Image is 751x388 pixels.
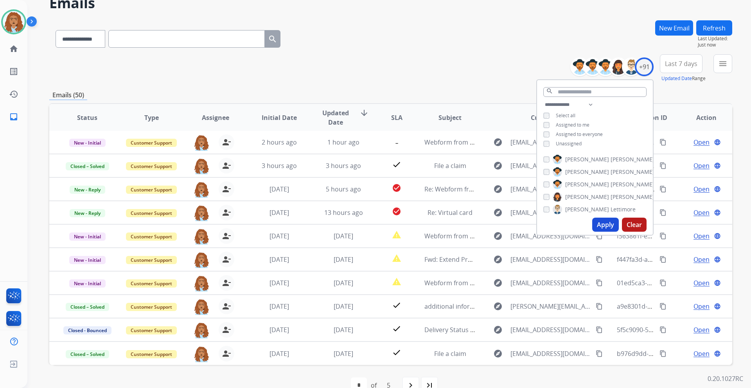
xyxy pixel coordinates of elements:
[596,303,603,310] mat-icon: content_copy
[69,139,106,147] span: New - Initial
[708,374,743,383] p: 0.20.1027RC
[359,108,369,118] mat-icon: arrow_downward
[324,208,363,217] span: 13 hours ago
[617,279,731,287] span: 01ed5ca3-d35f-42a7-ae4f-6558f170f16a
[434,349,466,358] span: File a claim
[510,138,591,147] span: [EMAIL_ADDRESS][DOMAIN_NAME]
[698,42,732,48] span: Just now
[510,302,591,311] span: [PERSON_NAME][EMAIL_ADDRESS][DOMAIN_NAME]
[326,185,361,193] span: 5 hours ago
[510,161,591,170] span: [EMAIL_ADDRESS][DOMAIN_NAME]
[269,302,289,311] span: [DATE]
[126,186,177,194] span: Customer Support
[222,278,231,288] mat-icon: person_remove
[392,324,401,333] mat-icon: check
[392,207,401,216] mat-icon: check_circle
[424,302,491,311] span: additional information
[493,349,503,358] mat-icon: explore
[9,67,18,76] mat-icon: list_alt
[611,181,654,188] span: [PERSON_NAME]
[668,104,732,131] th: Action
[617,255,731,264] span: f447fa3d-ab0f-49ff-9859-25921e6de7cb
[222,161,231,170] mat-icon: person_remove
[714,139,721,146] mat-icon: language
[434,161,466,170] span: File a claim
[424,325,530,334] span: Delivery Status Notification (Failure)
[222,208,231,217] mat-icon: person_remove
[659,279,667,286] mat-icon: content_copy
[493,255,503,264] mat-icon: explore
[635,57,654,76] div: +91
[694,184,710,194] span: Open
[493,325,503,334] mat-icon: explore
[556,122,589,128] span: Assigned to me
[222,231,231,241] mat-icon: person_remove
[392,348,401,357] mat-icon: check
[611,168,654,176] span: [PERSON_NAME]
[714,209,721,216] mat-icon: language
[617,302,738,311] span: a9e8301d-6911-4934-b158-c644decd7143
[222,349,231,358] mat-icon: person_remove
[194,134,209,151] img: agent-avatar
[694,278,710,288] span: Open
[269,349,289,358] span: [DATE]
[493,278,503,288] mat-icon: explore
[70,186,105,194] span: New - Reply
[714,303,721,310] mat-icon: language
[269,185,289,193] span: [DATE]
[596,232,603,240] mat-icon: content_copy
[617,349,737,358] span: b976d9dd-3381-4241-a5de-60820a66f3c6
[126,256,177,264] span: Customer Support
[424,138,602,147] span: Webform from [EMAIL_ADDRESS][DOMAIN_NAME] on [DATE]
[694,161,710,170] span: Open
[126,326,177,334] span: Customer Support
[714,232,721,240] mat-icon: language
[698,36,732,42] span: Last Updated:
[262,161,297,170] span: 3 hours ago
[326,161,361,170] span: 3 hours ago
[565,193,609,201] span: [PERSON_NAME]
[3,11,25,33] img: avatar
[66,303,109,311] span: Closed – Solved
[596,326,603,333] mat-icon: content_copy
[222,325,231,334] mat-icon: person_remove
[202,113,229,122] span: Assignee
[334,232,353,240] span: [DATE]
[194,181,209,198] img: agent-avatar
[546,88,553,95] mat-icon: search
[392,300,401,310] mat-icon: check
[718,59,728,68] mat-icon: menu
[424,279,602,287] span: Webform from [EMAIL_ADDRESS][DOMAIN_NAME] on [DATE]
[565,168,609,176] span: [PERSON_NAME]
[222,138,231,147] mat-icon: person_remove
[611,206,636,213] span: Lettimore
[334,302,353,311] span: [DATE]
[510,278,591,288] span: [EMAIL_ADDRESS][DOMAIN_NAME]
[262,113,297,122] span: Initial Date
[714,186,721,193] mat-icon: language
[392,230,401,240] mat-icon: report_problem
[611,156,654,163] span: [PERSON_NAME]
[617,325,730,334] span: 5f5c9090-5fb5-4ede-85ff-5dcfea1136e6
[428,208,473,217] span: Re: Virtual card
[126,162,177,170] span: Customer Support
[77,113,97,122] span: Status
[661,75,692,82] button: Updated Date
[334,255,353,264] span: [DATE]
[493,161,503,170] mat-icon: explore
[63,326,111,334] span: Closed - Bounced
[510,231,591,241] span: [EMAIL_ADDRESS][DOMAIN_NAME]
[222,302,231,311] mat-icon: person_remove
[694,231,710,241] span: Open
[334,279,353,287] span: [DATE]
[694,325,710,334] span: Open
[66,350,109,358] span: Closed – Solved
[126,350,177,358] span: Customer Support
[659,256,667,263] mat-icon: content_copy
[70,209,105,217] span: New - Reply
[392,160,401,169] mat-icon: check
[592,218,619,232] button: Apply
[222,255,231,264] mat-icon: person_remove
[659,209,667,216] mat-icon: content_copy
[269,255,289,264] span: [DATE]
